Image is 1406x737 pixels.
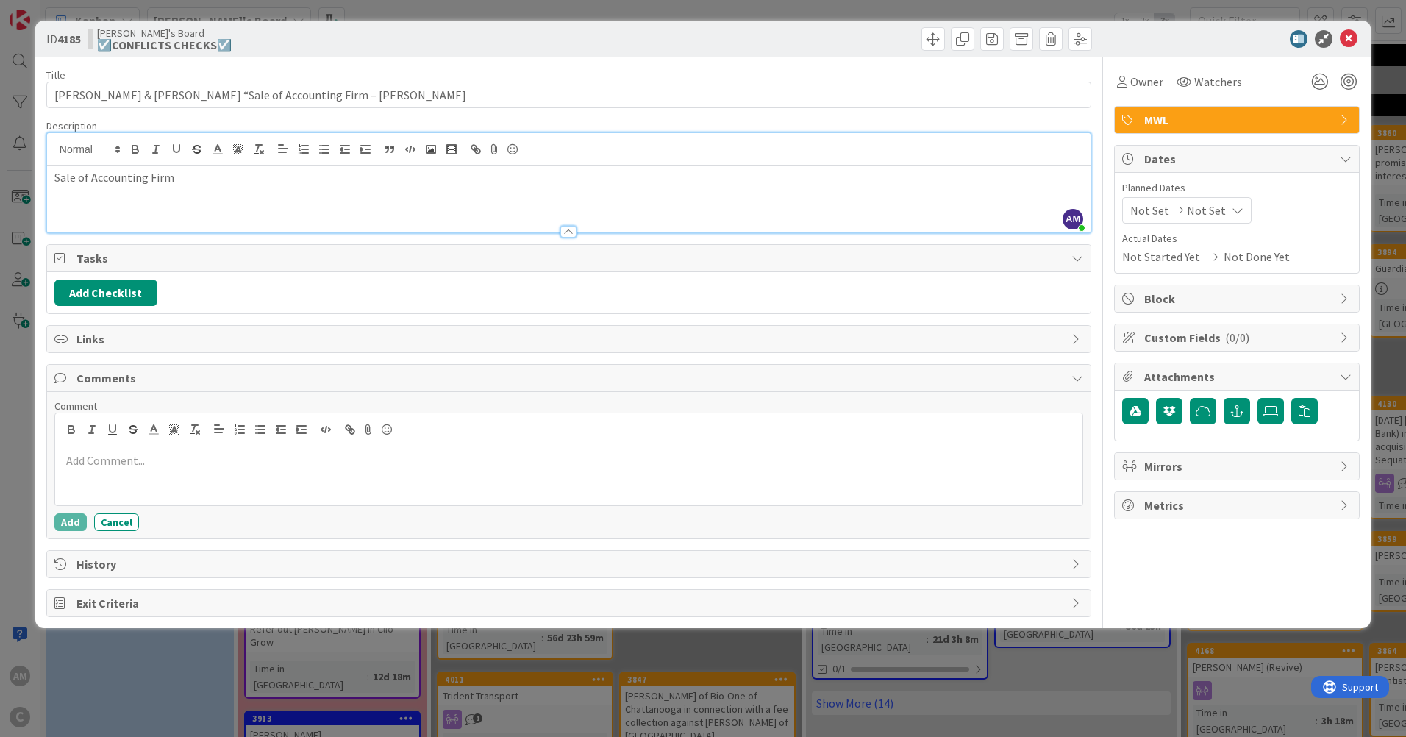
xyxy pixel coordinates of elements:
[1144,150,1332,168] span: Dates
[46,119,97,132] span: Description
[1122,248,1200,266] span: Not Started Yet
[1144,329,1332,346] span: Custom Fields
[46,82,1091,108] input: type card name here...
[76,555,1064,573] span: History
[76,249,1064,267] span: Tasks
[1144,290,1332,307] span: Block
[54,399,97,413] span: Comment
[54,280,157,306] button: Add Checklist
[1122,180,1352,196] span: Planned Dates
[46,68,65,82] label: Title
[1122,231,1352,246] span: Actual Dates
[54,513,87,531] button: Add
[97,27,232,39] span: [PERSON_NAME]'s Board
[1130,73,1163,90] span: Owner
[1144,111,1332,129] span: MWL
[1063,209,1083,229] span: AM
[1224,248,1290,266] span: Not Done Yet
[54,169,1083,186] p: Sale of Accounting Firm
[57,32,81,46] b: 4185
[76,330,1064,348] span: Links
[1144,368,1332,385] span: Attachments
[1225,330,1249,345] span: ( 0/0 )
[76,594,1064,612] span: Exit Criteria
[1194,73,1242,90] span: Watchers
[94,513,139,531] button: Cancel
[1187,202,1226,219] span: Not Set
[1144,496,1332,514] span: Metrics
[31,2,67,20] span: Support
[1130,202,1169,219] span: Not Set
[46,30,81,48] span: ID
[76,369,1064,387] span: Comments
[97,39,232,51] b: ☑️CONFLICTS CHECKS☑️
[1144,457,1332,475] span: Mirrors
